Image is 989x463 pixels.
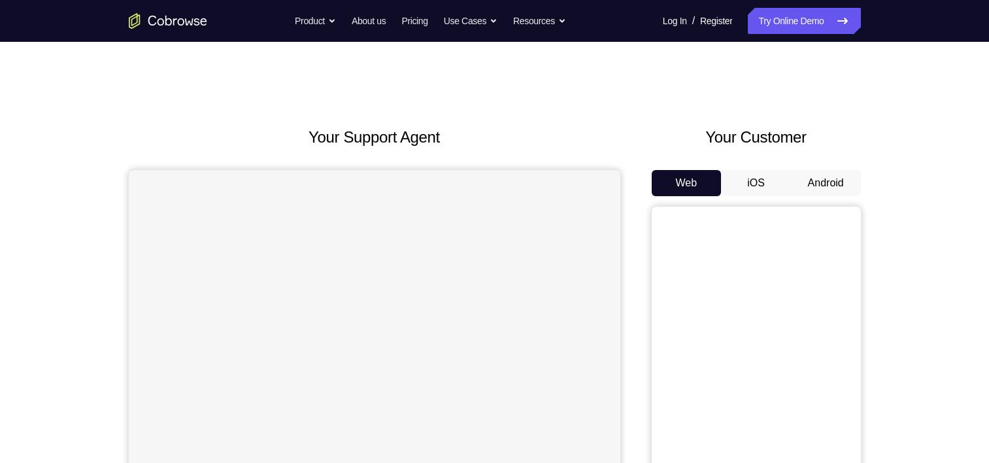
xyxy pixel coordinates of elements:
[748,8,860,34] a: Try Online Demo
[129,126,620,149] h2: Your Support Agent
[652,126,861,149] h2: Your Customer
[295,8,336,34] button: Product
[721,170,791,196] button: iOS
[352,8,386,34] a: About us
[401,8,427,34] a: Pricing
[700,8,732,34] a: Register
[129,13,207,29] a: Go to the home page
[513,8,566,34] button: Resources
[791,170,861,196] button: Android
[692,13,695,29] span: /
[444,8,497,34] button: Use Cases
[652,170,722,196] button: Web
[663,8,687,34] a: Log In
